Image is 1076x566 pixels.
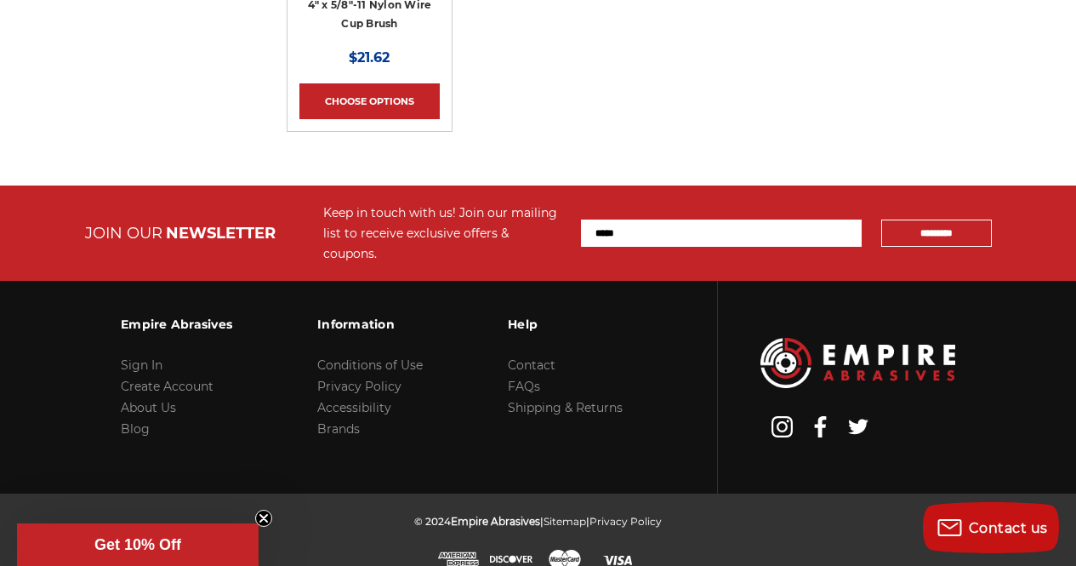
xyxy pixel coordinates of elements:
button: Close teaser [255,510,272,527]
span: $21.62 [349,49,390,66]
a: Privacy Policy [589,515,662,528]
a: Sign In [121,357,162,373]
a: Conditions of Use [317,357,423,373]
div: Get 10% OffClose teaser [17,523,259,566]
a: FAQs [508,379,540,394]
h3: Help [508,306,623,342]
a: Create Account [121,379,213,394]
span: Empire Abrasives [451,515,540,528]
a: Privacy Policy [317,379,401,394]
span: Contact us [969,520,1048,536]
a: Brands [317,421,360,437]
p: © 2024 | | [414,511,662,532]
a: Sitemap [544,515,586,528]
a: Accessibility [317,400,391,415]
h3: Information [317,306,423,342]
span: Get 10% Off [94,536,181,553]
span: JOIN OUR [85,224,162,243]
a: Shipping & Returns [508,400,623,415]
img: Empire Abrasives Logo Image [760,338,955,388]
span: NEWSLETTER [166,224,276,243]
a: Blog [121,421,150,437]
a: About Us [121,400,176,415]
a: Contact [508,357,555,373]
button: Contact us [923,502,1059,553]
div: Keep in touch with us! Join our mailing list to receive exclusive offers & coupons. [323,203,564,264]
h3: Empire Abrasives [121,306,232,342]
a: Choose Options [299,83,439,119]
